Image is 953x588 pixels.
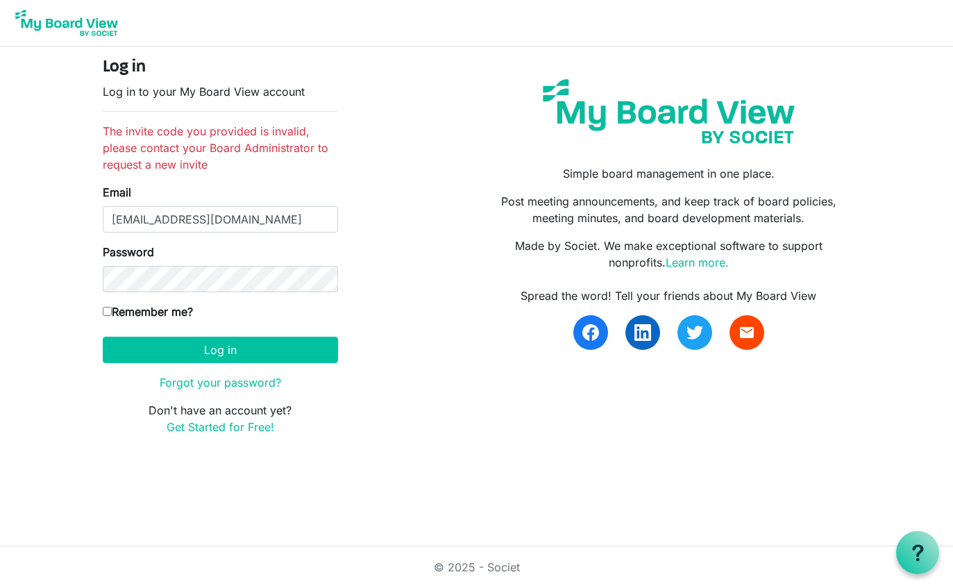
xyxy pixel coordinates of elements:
[634,324,651,341] img: linkedin.svg
[103,123,338,173] li: The invite code you provided is invalid, please contact your Board Administrator to request a new...
[167,420,274,434] a: Get Started for Free!
[739,324,755,341] span: email
[487,193,850,226] p: Post meeting announcements, and keep track of board policies, meeting minutes, and board developm...
[487,165,850,182] p: Simple board management in one place.
[686,324,703,341] img: twitter.svg
[11,6,122,40] img: My Board View Logo
[666,255,729,269] a: Learn more.
[582,324,599,341] img: facebook.svg
[103,303,193,320] label: Remember me?
[103,337,338,363] button: Log in
[103,244,154,260] label: Password
[434,560,520,574] a: © 2025 - Societ
[103,402,338,435] p: Don't have an account yet?
[103,184,131,201] label: Email
[532,69,805,154] img: my-board-view-societ.svg
[729,315,764,350] a: email
[487,287,850,304] div: Spread the word! Tell your friends about My Board View
[103,83,338,100] p: Log in to your My Board View account
[160,376,281,389] a: Forgot your password?
[487,237,850,271] p: Made by Societ. We make exceptional software to support nonprofits.
[103,307,112,316] input: Remember me?
[103,58,338,78] h4: Log in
